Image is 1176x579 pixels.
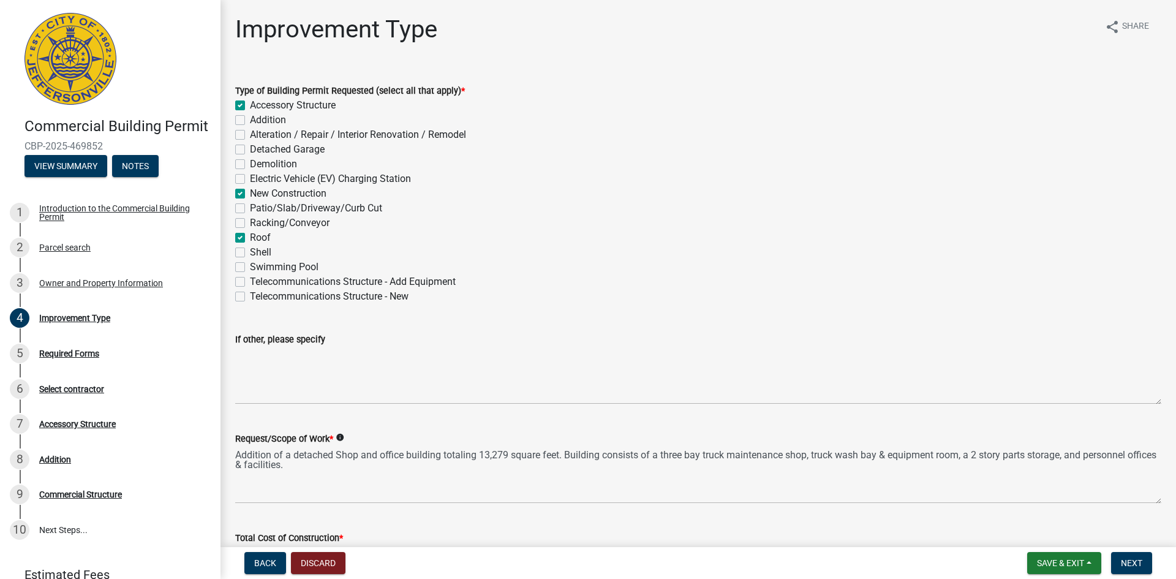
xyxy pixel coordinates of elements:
[244,552,286,574] button: Back
[1111,552,1152,574] button: Next
[235,15,437,44] h1: Improvement Type
[250,142,325,157] label: Detached Garage
[235,435,333,444] label: Request/Scope of Work
[250,98,336,113] label: Accessory Structure
[24,162,107,172] wm-modal-confirm: Summary
[250,260,318,274] label: Swimming Pool
[39,349,99,358] div: Required Forms
[10,520,29,540] div: 10
[24,155,107,177] button: View Summary
[250,274,456,289] label: Telecommunications Structure - Add Equipment
[24,13,116,105] img: City of Jeffersonville, Indiana
[10,238,29,257] div: 2
[1027,552,1101,574] button: Save & Exit
[291,552,345,574] button: Discard
[250,127,466,142] label: Alteration / Repair / Interior Renovation / Remodel
[112,162,159,172] wm-modal-confirm: Notes
[112,155,159,177] button: Notes
[250,230,271,245] label: Roof
[10,344,29,363] div: 5
[250,216,330,230] label: Racking/Conveyor
[250,245,271,260] label: Shell
[10,450,29,469] div: 8
[250,289,409,304] label: Telecommunications Structure - New
[250,172,411,186] label: Electric Vehicle (EV) Charging Station
[39,420,116,428] div: Accessory Structure
[336,433,344,442] i: info
[39,279,163,287] div: Owner and Property Information
[39,243,91,252] div: Parcel search
[10,414,29,434] div: 7
[250,113,286,127] label: Addition
[10,379,29,399] div: 6
[235,336,325,344] label: If other, please specify
[24,118,211,135] h4: Commercial Building Permit
[235,87,465,96] label: Type of Building Permit Requested (select all that apply)
[10,273,29,293] div: 3
[10,485,29,504] div: 9
[10,203,29,222] div: 1
[39,385,104,393] div: Select contractor
[1122,20,1149,34] span: Share
[10,308,29,328] div: 4
[1095,15,1159,39] button: shareShare
[250,157,297,172] label: Demolition
[1037,558,1084,568] span: Save & Exit
[24,140,196,152] span: CBP-2025-469852
[1121,558,1142,568] span: Next
[250,201,382,216] label: Patio/Slab/Driveway/Curb Cut
[39,490,122,499] div: Commercial Structure
[39,455,71,464] div: Addition
[1105,20,1120,34] i: share
[250,186,326,201] label: New Construction
[39,204,201,221] div: Introduction to the Commercial Building Permit
[39,314,110,322] div: Improvement Type
[235,534,343,543] label: Total Cost of Construction
[254,558,276,568] span: Back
